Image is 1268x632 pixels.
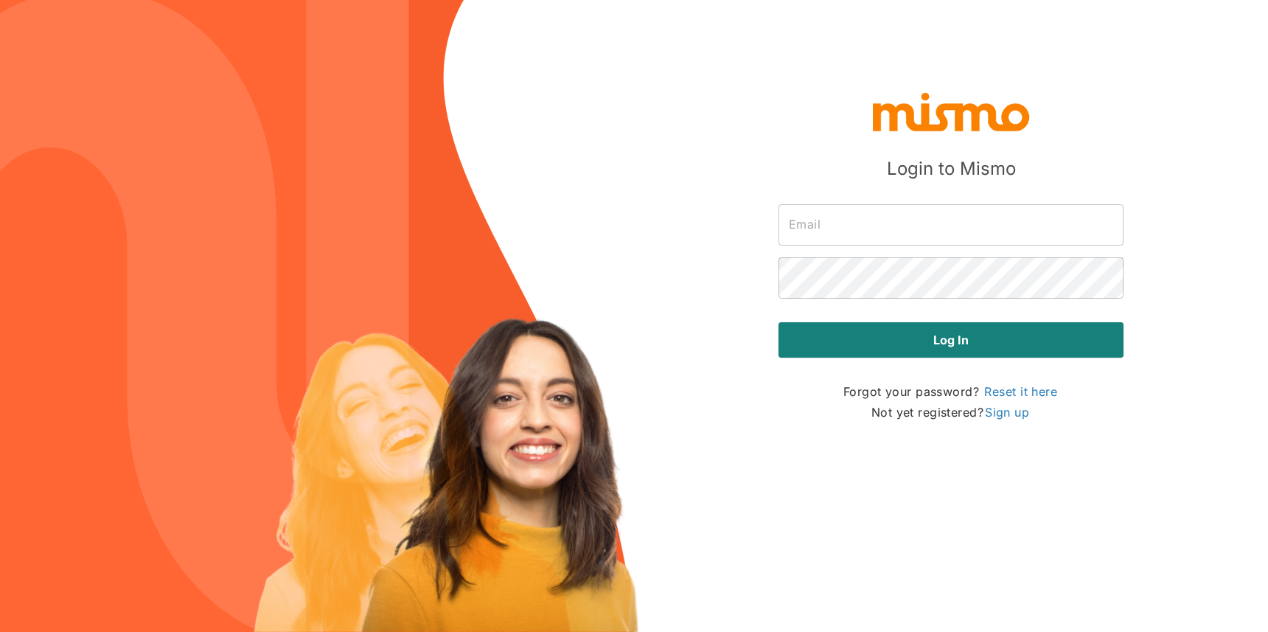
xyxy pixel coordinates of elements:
[778,204,1124,246] input: Email
[983,403,1031,421] a: Sign up
[983,383,1059,400] a: Reset it here
[870,89,1032,133] img: logo
[871,402,1031,423] p: Not yet registered?
[843,381,1059,402] p: Forgot your password?
[778,322,1124,358] button: Log in
[887,157,1016,181] h5: Login to Mismo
